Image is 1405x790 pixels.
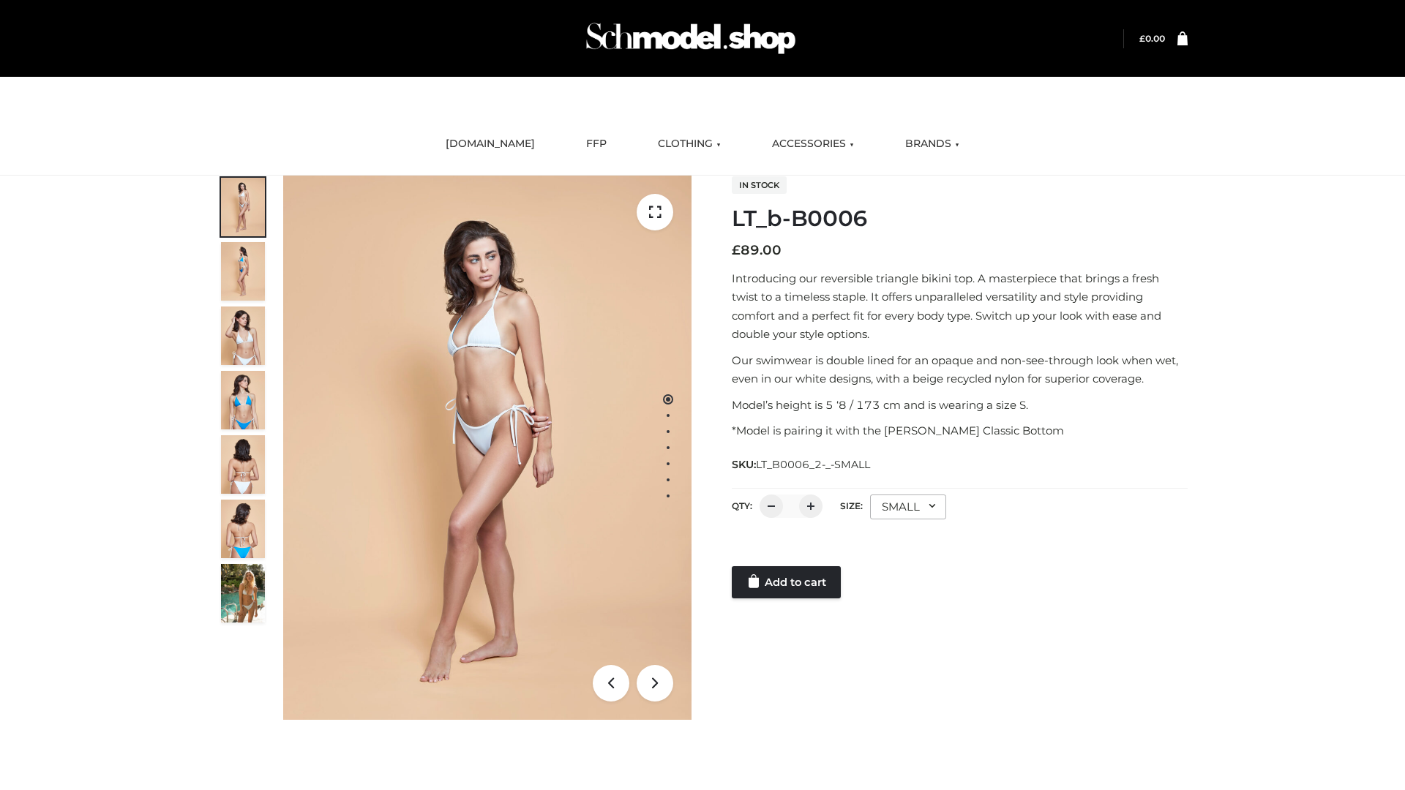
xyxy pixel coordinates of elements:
[732,500,752,511] label: QTY:
[732,206,1188,232] h1: LT_b-B0006
[221,371,265,429] img: ArielClassicBikiniTop_CloudNine_AzureSky_OW114ECO_4-scaled.jpg
[221,306,265,365] img: ArielClassicBikiniTop_CloudNine_AzureSky_OW114ECO_3-scaled.jpg
[732,242,782,258] bdi: 89.00
[1139,33,1145,44] span: £
[732,242,741,258] span: £
[732,456,872,473] span: SKU:
[756,458,870,471] span: LT_B0006_2-_-SMALL
[221,178,265,236] img: ArielClassicBikiniTop_CloudNine_AzureSky_OW114ECO_1-scaled.jpg
[221,564,265,622] img: Arieltop_CloudNine_AzureSky2.jpg
[840,500,863,511] label: Size:
[1139,33,1165,44] a: £0.00
[575,128,618,160] a: FFP
[732,566,841,598] a: Add to cart
[870,494,946,519] div: SMALL
[647,128,732,160] a: CLOTHING
[894,128,970,160] a: BRANDS
[221,242,265,301] img: ArielClassicBikiniTop_CloudNine_AzureSky_OW114ECO_2-scaled.jpg
[732,351,1188,388] p: Our swimwear is double lined for an opaque and non-see-through look when wet, even in our white d...
[1139,33,1165,44] bdi: 0.00
[732,396,1188,415] p: Model’s height is 5 ‘8 / 173 cm and is wearing a size S.
[435,128,546,160] a: [DOMAIN_NAME]
[761,128,865,160] a: ACCESSORIES
[732,269,1188,344] p: Introducing our reversible triangle bikini top. A masterpiece that brings a fresh twist to a time...
[221,435,265,494] img: ArielClassicBikiniTop_CloudNine_AzureSky_OW114ECO_7-scaled.jpg
[732,421,1188,440] p: *Model is pairing it with the [PERSON_NAME] Classic Bottom
[221,500,265,558] img: ArielClassicBikiniTop_CloudNine_AzureSky_OW114ECO_8-scaled.jpg
[581,10,801,67] img: Schmodel Admin 964
[283,176,692,720] img: ArielClassicBikiniTop_CloudNine_AzureSky_OW114ECO_1
[732,176,787,194] span: In stock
